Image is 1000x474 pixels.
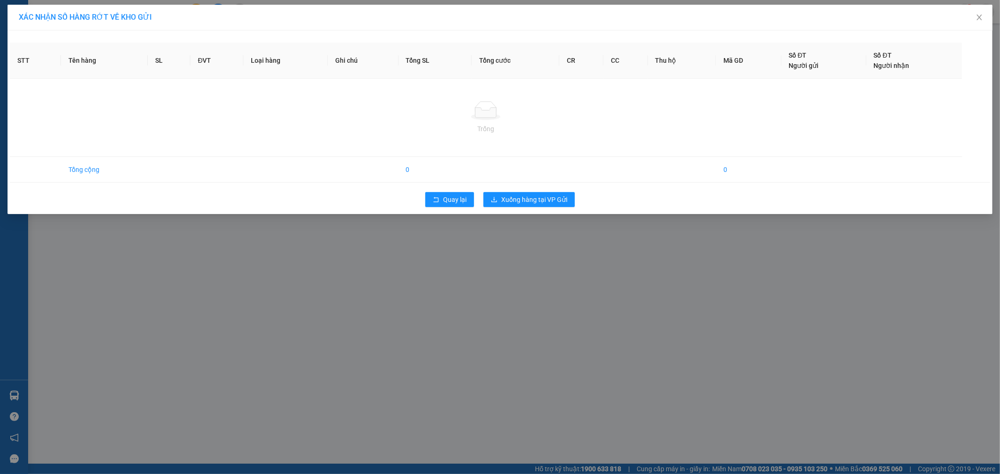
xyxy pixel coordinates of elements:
span: Nhận: [110,9,132,19]
td: 0 [716,157,782,183]
span: Gửi: [8,8,23,18]
th: Tổng SL [398,43,472,79]
span: close [976,14,983,21]
span: download [491,196,497,204]
span: rollback [433,196,439,204]
div: 0983967118 [110,30,175,44]
div: Trống [17,124,955,134]
button: Close [966,5,992,31]
th: Tên hàng [61,43,148,79]
span: Người nhận [874,62,910,69]
div: Krông Nô [110,8,175,30]
div: 50.000 [7,49,105,60]
th: CR [559,43,603,79]
th: STT [10,43,61,79]
th: Mã GD [716,43,782,79]
span: SL [120,65,133,78]
button: rollbackQuay lại [425,192,474,207]
td: 0 [398,157,472,183]
span: Người gửi [789,62,819,69]
th: CC [603,43,647,79]
div: [GEOGRAPHIC_DATA] [8,8,103,29]
span: Số ĐT [874,52,892,59]
span: XÁC NHẬN SỐ HÀNG RỚT VỀ KHO GỬI [19,13,152,22]
span: Số ĐT [789,52,807,59]
th: Loại hàng [243,43,327,79]
th: Thu hộ [648,43,716,79]
th: ĐVT [190,43,243,79]
span: CR : [7,50,22,60]
div: Tên hàng: 1 thùng khô ( : 1 ) [8,66,175,78]
th: SL [148,43,190,79]
span: Xuống hàng tại VP Gửi [501,194,567,205]
td: Tổng cộng [61,157,148,183]
th: Tổng cước [472,43,559,79]
span: Quay lại [443,194,466,205]
th: Ghi chú [328,43,398,79]
button: downloadXuống hàng tại VP Gửi [483,192,575,207]
div: 0777691111 [8,29,103,42]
